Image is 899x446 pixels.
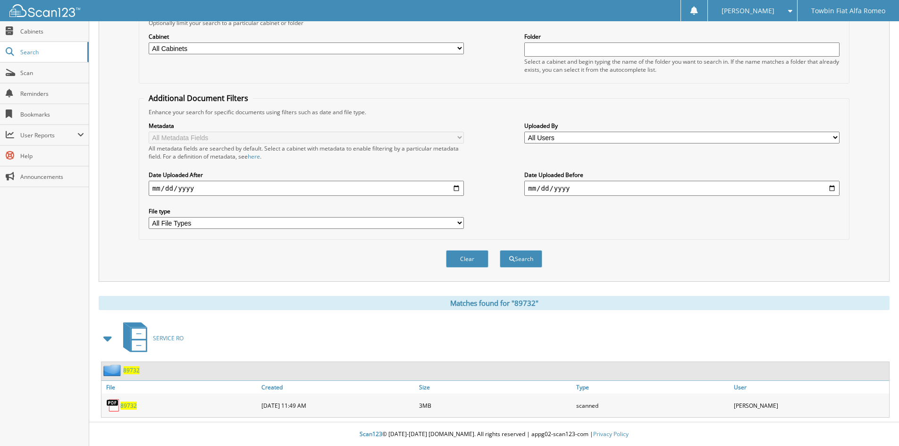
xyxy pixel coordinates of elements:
label: File type [149,207,464,215]
span: SERVICE RO [153,334,184,342]
div: Matches found for "89732" [99,296,890,310]
span: User Reports [20,131,77,139]
span: Scan [20,69,84,77]
a: File [101,381,259,394]
label: Date Uploaded Before [524,171,840,179]
a: Type [574,381,731,394]
a: User [731,381,889,394]
div: 3MB [417,396,574,415]
div: All metadata fields are searched by default. Select a cabinet with metadata to enable filtering b... [149,144,464,160]
iframe: Chat Widget [852,401,899,446]
img: PDF.png [106,398,120,412]
a: Size [417,381,574,394]
a: here [248,152,260,160]
a: Privacy Policy [593,430,629,438]
input: start [149,181,464,196]
a: Created [259,381,417,394]
span: Announcements [20,173,84,181]
div: [PERSON_NAME] [731,396,889,415]
span: Cabinets [20,27,84,35]
img: scan123-logo-white.svg [9,4,80,17]
span: Scan123 [360,430,382,438]
button: Search [500,250,542,268]
a: SERVICE RO [118,320,184,357]
input: end [524,181,840,196]
span: [PERSON_NAME] [722,8,774,14]
span: Towbin Fiat Alfa Romeo [811,8,885,14]
label: Date Uploaded After [149,171,464,179]
span: Search [20,48,83,56]
label: Metadata [149,122,464,130]
legend: Additional Document Filters [144,93,253,103]
button: Clear [446,250,488,268]
div: Enhance your search for specific documents using filters such as date and file type. [144,108,844,116]
div: scanned [574,396,731,415]
a: 89732 [123,366,140,374]
span: Reminders [20,90,84,98]
div: [DATE] 11:49 AM [259,396,417,415]
span: Help [20,152,84,160]
label: Folder [524,33,840,41]
label: Cabinet [149,33,464,41]
div: Select a cabinet and begin typing the name of the folder you want to search in. If the name match... [524,58,840,74]
label: Uploaded By [524,122,840,130]
img: folder2.png [103,364,123,376]
div: Optionally limit your search to a particular cabinet or folder [144,19,844,27]
span: Bookmarks [20,110,84,118]
a: 89732 [120,402,137,410]
div: © [DATE]-[DATE] [DOMAIN_NAME]. All rights reserved | appg02-scan123-com | [89,423,899,446]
